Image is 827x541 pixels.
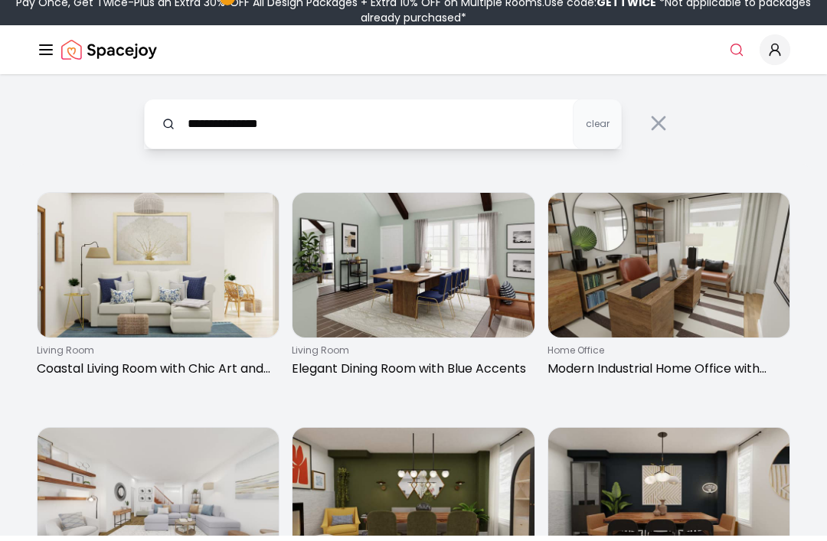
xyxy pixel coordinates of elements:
[61,40,157,70] a: Spacejoy
[548,197,790,389] a: Modern Industrial Home Office with Warm Wood Toneshome officeModern Industrial Home Office with W...
[292,365,528,383] p: Elegant Dining Room with Blue Accents
[292,197,534,389] a: Elegant Dining Room with Blue Accentsliving roomElegant Dining Room with Blue Accents
[61,40,157,70] img: Spacejoy Logo
[586,123,610,135] span: clear
[293,198,534,343] img: Elegant Dining Room with Blue Accents
[292,350,528,362] p: living room
[37,197,279,389] a: Coastal Living Room with Chic Art and Woven Accentsliving roomCoastal Living Room with Chic Art a...
[548,365,784,383] p: Modern Industrial Home Office with Warm Wood Tones
[573,104,622,155] button: clear
[548,198,789,343] img: Modern Industrial Home Office with Warm Wood Tones
[37,31,790,80] nav: Global
[37,350,273,362] p: living room
[37,365,273,383] p: Coastal Living Room with Chic Art and Woven Accents
[548,350,784,362] p: home office
[38,198,279,343] img: Coastal Living Room with Chic Art and Woven Accents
